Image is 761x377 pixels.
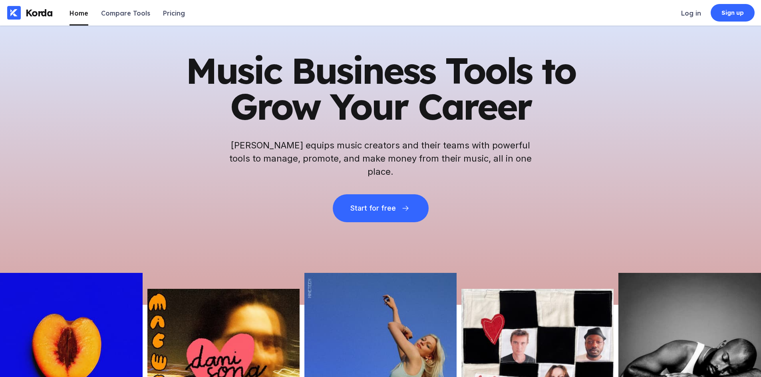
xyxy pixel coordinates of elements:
div: Log in [681,9,701,17]
h1: Music Business Tools to Grow Your Career [185,53,576,124]
h2: [PERSON_NAME] equips music creators and their teams with powerful tools to manage, promote, and m... [229,139,533,178]
div: Pricing [163,9,185,17]
button: Start for free [333,194,429,222]
div: Compare Tools [101,9,150,17]
div: Sign up [721,9,744,17]
div: Start for free [350,204,396,212]
div: Home [70,9,88,17]
div: Korda [26,7,53,19]
a: Sign up [711,4,755,22]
